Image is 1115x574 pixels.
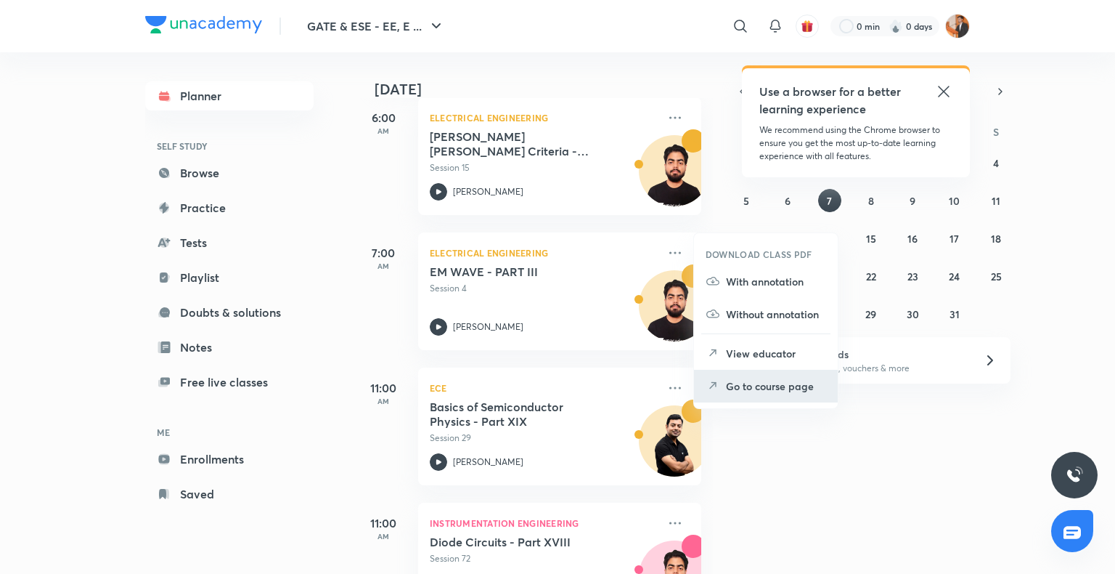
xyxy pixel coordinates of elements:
button: October 31, 2025 [943,302,966,326]
button: October 11, 2025 [984,189,1008,212]
p: ECE [430,379,658,397]
h6: DOWNLOAD CLASS PDF [706,248,812,261]
img: ttu [1066,466,1083,484]
abbr: October 18, 2025 [991,232,1001,246]
button: avatar [796,15,819,38]
button: October 4, 2025 [984,151,1008,174]
p: Session 72 [430,552,658,565]
p: Electrical Engineering [430,244,658,262]
h5: Routh Hurwitz Criteria - Part III [430,129,610,158]
abbr: October 5, 2025 [743,194,749,208]
button: October 8, 2025 [859,189,883,212]
button: October 9, 2025 [901,189,924,212]
h5: 11:00 [354,379,412,397]
a: Tests [145,228,314,257]
abbr: October 14, 2025 [825,232,835,246]
h6: Refer friends [788,347,966,362]
abbr: October 24, 2025 [949,270,960,283]
abbr: October 13, 2025 [783,232,793,246]
abbr: October 29, 2025 [865,307,876,321]
p: Without annotation [726,307,826,322]
img: Company Logo [145,16,262,33]
button: GATE & ESE - EE, E ... [298,12,454,41]
abbr: October 7, 2025 [827,194,832,208]
h4: [DATE] [375,81,716,98]
p: Electrical Engineering [430,109,658,126]
a: Company Logo [145,16,262,37]
abbr: October 31, 2025 [949,307,960,321]
abbr: October 30, 2025 [907,307,919,321]
button: October 22, 2025 [859,264,883,288]
p: Win a laptop, vouchers & more [788,362,966,375]
button: October 24, 2025 [943,264,966,288]
button: October 25, 2025 [984,264,1008,288]
p: AM [354,532,412,541]
h6: ME [145,420,314,445]
h5: Use a browser for a better learning experience [759,83,904,118]
p: [PERSON_NAME] [453,185,523,198]
button: October 13, 2025 [776,227,799,250]
h5: Basics of Semiconductor Physics - Part XIX [430,400,610,429]
p: [PERSON_NAME] [453,456,523,469]
a: Doubts & solutions [145,298,314,327]
abbr: October 12, 2025 [741,232,751,246]
p: We recommend using the Chrome browser to ensure you get the most up-to-date learning experience w... [759,124,952,163]
button: October 29, 2025 [859,302,883,326]
a: Saved [145,480,314,509]
p: Instrumentation Engineering [430,514,658,532]
button: October 17, 2025 [943,227,966,250]
h5: 6:00 [354,109,412,126]
h5: 11:00 [354,514,412,532]
abbr: October 25, 2025 [991,270,1002,283]
button: October 12, 2025 [735,227,758,250]
h6: SELF STUDY [145,134,314,158]
button: October 14, 2025 [818,227,841,250]
a: Practice [145,193,314,222]
button: October 18, 2025 [984,227,1008,250]
p: With annotation [726,274,826,289]
p: Session 15 [430,161,658,174]
abbr: October 8, 2025 [868,194,874,208]
button: October 15, 2025 [859,227,883,250]
a: Free live classes [145,368,314,397]
abbr: October 9, 2025 [910,194,915,208]
button: October 16, 2025 [901,227,924,250]
a: Browse [145,158,314,187]
button: October 6, 2025 [776,189,799,212]
img: streak [889,19,903,33]
abbr: October 17, 2025 [949,232,959,246]
button: October 23, 2025 [901,264,924,288]
img: Ayush sagitra [945,14,970,39]
abbr: October 23, 2025 [907,270,918,283]
a: Enrollments [145,445,314,474]
abbr: Saturday [993,125,999,139]
abbr: October 16, 2025 [907,232,918,246]
h5: Diode Circuits - Part XVIII [430,535,610,549]
abbr: October 22, 2025 [866,270,876,283]
button: October 10, 2025 [943,189,966,212]
p: AM [354,397,412,405]
p: AM [354,262,412,270]
a: Planner [145,81,314,110]
abbr: October 15, 2025 [866,232,876,246]
abbr: October 10, 2025 [949,194,960,208]
h5: 7:00 [354,244,412,262]
p: Session 29 [430,432,658,445]
img: Avatar [640,413,709,483]
button: October 5, 2025 [735,189,758,212]
p: Session 4 [430,282,658,295]
p: View educator [726,346,826,361]
abbr: October 11, 2025 [992,194,1000,208]
a: Notes [145,333,314,362]
img: Avatar [640,143,709,213]
img: Avatar [640,278,709,348]
img: avatar [801,20,814,33]
a: Playlist [145,263,314,292]
p: Go to course page [726,379,826,394]
abbr: October 4, 2025 [993,156,999,170]
h5: EM WAVE - PART III [430,264,610,279]
p: [PERSON_NAME] [453,320,523,334]
abbr: October 6, 2025 [785,194,791,208]
button: October 7, 2025 [818,189,841,212]
button: October 30, 2025 [901,302,924,326]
